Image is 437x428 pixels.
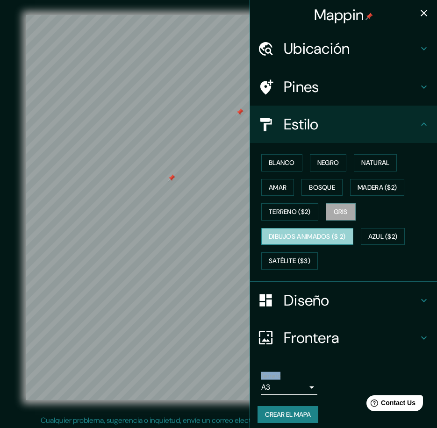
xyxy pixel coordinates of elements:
[334,206,348,218] font: Gris
[261,380,317,395] div: A3
[261,203,318,221] button: Terreno ($2)
[261,179,294,196] button: Amar
[250,30,437,67] div: Ubicación
[265,409,311,421] font: Crear el mapa
[269,157,295,169] font: Blanco
[284,78,418,96] h4: Pines
[284,115,418,134] h4: Estilo
[284,39,418,58] h4: Ubicación
[41,415,394,426] p: Cualquier problema, sugerencia o inquietud, envíe un correo electrónico .
[350,179,404,196] button: Madera ($2)
[269,255,310,267] font: Satélite ($3)
[250,282,437,319] div: Diseño
[361,157,389,169] font: Natural
[269,206,311,218] font: Terreno ($2)
[368,231,398,243] font: Azul ($2)
[261,228,353,245] button: Dibujos animados ($ 2)
[354,392,427,418] iframe: Help widget launcher
[250,106,437,143] div: Estilo
[261,154,302,171] button: Blanco
[250,68,437,106] div: Pines
[301,179,343,196] button: Bosque
[269,231,346,243] font: Dibujos animados ($ 2)
[317,157,339,169] font: Negro
[26,15,411,400] canvas: Mapa
[284,291,418,310] h4: Diseño
[310,154,347,171] button: Negro
[284,328,418,347] h4: Frontera
[365,13,373,20] img: pin-icon.png
[258,406,318,423] button: Crear el mapa
[314,5,364,25] font: Mappin
[261,252,318,270] button: Satélite ($3)
[250,319,437,357] div: Frontera
[309,182,335,193] font: Bosque
[358,182,397,193] font: Madera ($2)
[326,203,356,221] button: Gris
[269,182,287,193] font: Amar
[361,228,405,245] button: Azul ($2)
[354,154,397,171] button: Natural
[261,371,280,379] label: Tamaño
